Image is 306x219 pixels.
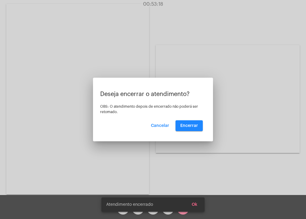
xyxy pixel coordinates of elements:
button: Cancelar [146,120,174,131]
span: 00:53:18 [143,2,163,7]
span: Cancelar [151,124,169,128]
button: Encerrar [175,120,203,131]
span: OBS: O atendimento depois de encerrado não poderá ser retomado. [100,105,198,114]
p: Deseja encerrar o atendimento? [100,91,206,97]
span: Ok [192,202,197,207]
span: Atendimento encerrado [106,202,153,208]
span: Encerrar [180,124,198,128]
